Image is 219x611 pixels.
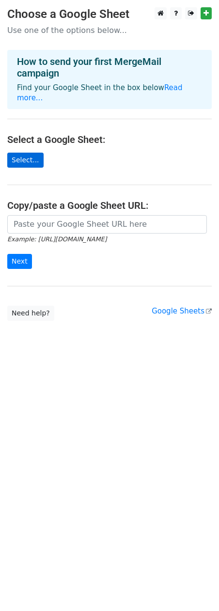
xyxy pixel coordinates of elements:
a: Read more... [17,83,183,102]
h4: How to send your first MergeMail campaign [17,56,202,79]
small: Example: [URL][DOMAIN_NAME] [7,235,107,243]
p: Find your Google Sheet in the box below [17,83,202,103]
p: Use one of the options below... [7,25,212,35]
iframe: Chat Widget [171,564,219,611]
a: Google Sheets [152,307,212,315]
h4: Select a Google Sheet: [7,134,212,145]
h4: Copy/paste a Google Sheet URL: [7,200,212,211]
input: Paste your Google Sheet URL here [7,215,207,234]
h3: Choose a Google Sheet [7,7,212,21]
a: Need help? [7,306,54,321]
input: Next [7,254,32,269]
a: Select... [7,153,44,168]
